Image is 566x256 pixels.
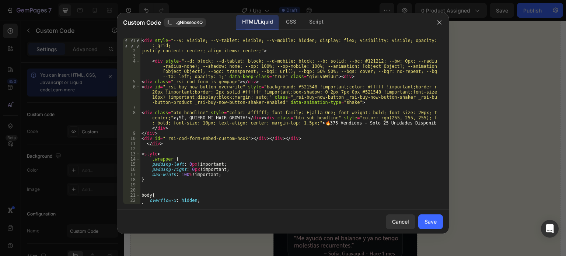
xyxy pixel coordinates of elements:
div: CSS [280,15,302,29]
div: 15 [123,162,140,167]
span: Custom Code [123,18,161,27]
div: 6 [123,84,140,105]
div: 22 [123,198,140,203]
button: .gNibssooKQ [164,18,206,27]
div: 21 [123,193,140,198]
div: Cancel [392,218,409,225]
div: 10 [123,136,140,141]
div: 13 [123,151,140,157]
div: 17 [123,172,140,177]
div: 11 [123,141,140,146]
div: 16 [123,167,140,172]
div: 14 [123,157,140,162]
div: Custom Code [158,41,190,48]
div: 8 [123,110,140,131]
button: Cancel [386,214,415,229]
div: Open Intercom Messenger [541,220,559,238]
div: 3 [123,53,140,59]
div: 19 [123,182,140,187]
div: 23 [123,203,140,208]
div: 4 [123,59,140,79]
div: 1 [123,38,140,48]
span: .gNibssooKQ [176,19,203,26]
div: HTML/Liquid [236,15,279,29]
div: Script [303,15,329,29]
div: 18 [123,177,140,182]
div: 9 [123,131,140,136]
div: 12 [123,146,140,151]
button: Save [418,214,443,229]
div: 2 [123,48,140,53]
div: ¡SÍ, QUIERO MI HAIR GROWTH! [164,55,279,66]
div: 🔥 375 Vendidos - Solo 25 Unidades Disponibles🔥 [164,67,279,72]
div: 7 [123,105,140,110]
p: Publish the page to see the content. [149,92,293,99]
div: Save [424,218,437,225]
div: 20 [123,187,140,193]
div: 5 [123,79,140,84]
